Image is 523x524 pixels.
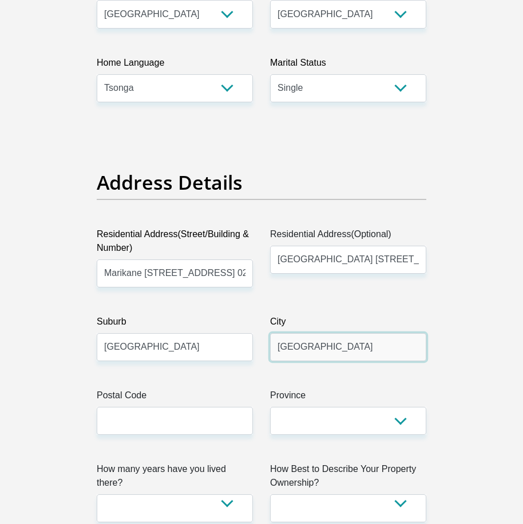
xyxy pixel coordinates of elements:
[270,315,426,333] label: City
[97,494,253,522] select: Please select a value
[270,462,426,494] label: How Best to Describe Your Property Ownership?
[270,333,426,361] input: City
[97,315,253,333] label: Suburb
[270,407,426,435] select: Please Select a Province
[97,389,253,407] label: Postal Code
[97,407,253,435] input: Postal Code
[97,56,253,74] label: Home Language
[270,389,426,407] label: Province
[97,171,426,194] h2: Address Details
[97,333,253,361] input: Suburb
[97,259,253,287] input: Valid residential address
[270,246,426,274] input: Address line 2 (Optional)
[270,494,426,522] select: Please select a value
[270,56,426,74] label: Marital Status
[97,227,253,259] label: Residential Address(Street/Building & Number)
[270,227,426,246] label: Residential Address(Optional)
[97,462,253,494] label: How many years have you lived there?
